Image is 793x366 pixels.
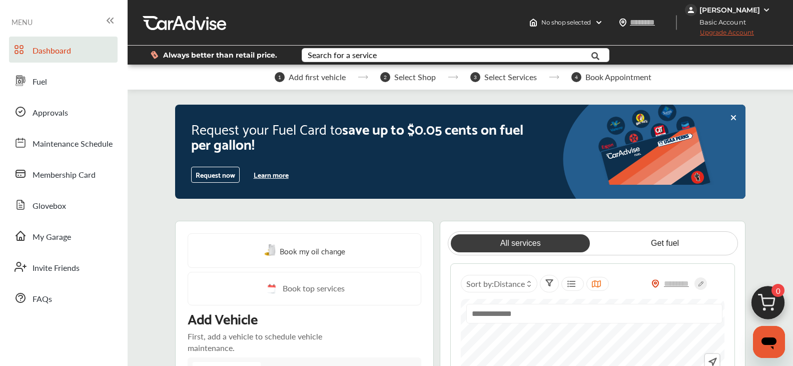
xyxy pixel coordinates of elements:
[448,75,458,79] img: stepper-arrow.e24c07c6.svg
[33,76,47,89] span: Fuel
[771,284,784,297] span: 0
[595,19,603,27] img: header-down-arrow.9dd2ce7d.svg
[380,72,390,82] span: 2
[264,244,277,257] img: oil-change.e5047c97.svg
[762,6,770,14] img: WGsFRI8htEPBVLJbROoPRyZpYNWhNONpIPPETTm6eUC0GeLEiAAAAAElFTkSuQmCC
[283,282,345,295] span: Book top services
[595,234,734,252] a: Get fuel
[9,99,118,125] a: Approvals
[191,167,240,183] button: Request now
[33,200,66,213] span: Glovebox
[744,281,792,329] img: cart_icon.3d0951e8.svg
[33,293,52,306] span: FAQs
[275,72,285,82] span: 1
[33,45,71,58] span: Dashboard
[451,234,590,252] a: All services
[686,17,753,28] span: Basic Account
[191,116,523,155] span: save up to $0.05 cents on fuel per gallon!
[12,18,33,26] span: MENU
[33,169,96,182] span: Membership Card
[549,75,559,79] img: stepper-arrow.e24c07c6.svg
[484,73,537,82] span: Select Services
[470,72,480,82] span: 3
[585,73,651,82] span: Book Appointment
[163,52,277,59] span: Always better than retail price.
[265,282,278,295] img: cal_icon.0803b883.svg
[9,254,118,280] a: Invite Friends
[188,309,257,326] p: Add Vehicle
[9,285,118,311] a: FAQs
[33,262,80,275] span: Invite Friends
[9,130,118,156] a: Maintenance Schedule
[753,326,785,358] iframe: Button to launch messaging window
[651,279,659,288] img: location_vector_orange.38f05af8.svg
[33,107,68,120] span: Approvals
[33,231,71,244] span: My Garage
[358,75,368,79] img: stepper-arrow.e24c07c6.svg
[9,37,118,63] a: Dashboard
[9,161,118,187] a: Membership Card
[571,72,581,82] span: 4
[188,330,351,353] p: First, add a vehicle to schedule vehicle maintenance.
[685,4,697,16] img: jVpblrzwTbfkPYzPPzSLxeg0AAAAASUVORK5CYII=
[394,73,436,82] span: Select Shop
[191,116,342,140] span: Request your Fuel Card to
[188,272,421,305] a: Book top services
[529,19,537,27] img: header-home-logo.8d720a4f.svg
[264,244,345,257] a: Book my oil change
[699,6,760,15] div: [PERSON_NAME]
[466,278,525,289] span: Sort by :
[9,223,118,249] a: My Garage
[250,167,293,182] button: Learn more
[33,138,113,151] span: Maintenance Schedule
[151,51,158,59] img: dollor_label_vector.a70140d1.svg
[9,68,118,94] a: Fuel
[280,244,345,257] span: Book my oil change
[9,192,118,218] a: Glovebox
[685,29,754,41] span: Upgrade Account
[494,278,525,289] span: Distance
[619,19,627,27] img: location_vector.a44bc228.svg
[541,19,591,27] span: No shop selected
[676,15,677,30] img: header-divider.bc55588e.svg
[289,73,346,82] span: Add first vehicle
[308,51,377,59] div: Search for a service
